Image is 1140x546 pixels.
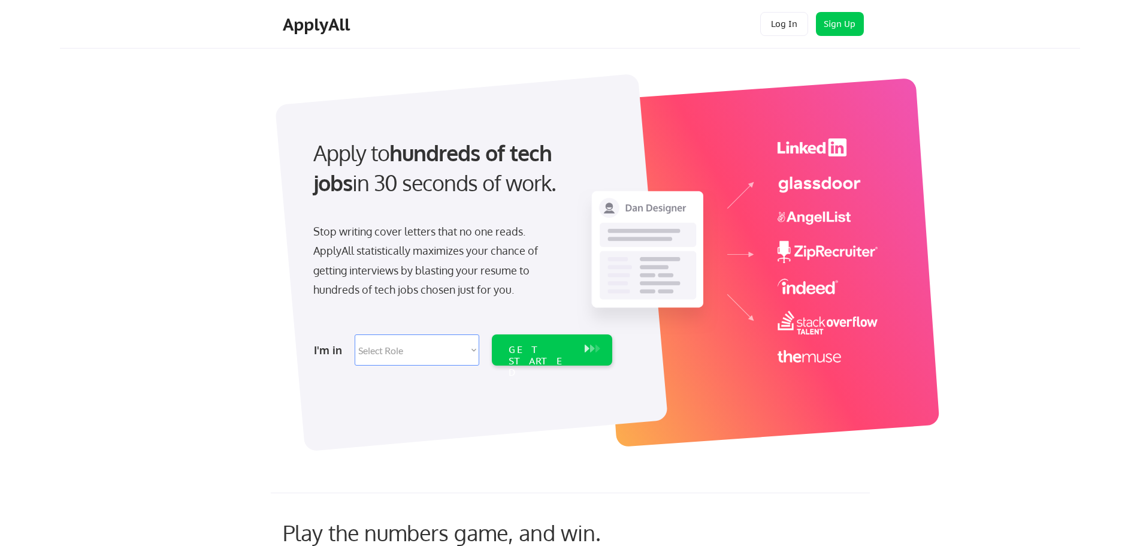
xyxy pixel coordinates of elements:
[313,138,607,198] div: Apply to in 30 seconds of work.
[509,344,573,379] div: GET STARTED
[313,139,557,196] strong: hundreds of tech jobs
[313,222,560,300] div: Stop writing cover letters that no one reads. ApplyAll statistically maximizes your chance of get...
[314,340,347,360] div: I'm in
[283,14,353,35] div: ApplyAll
[816,12,864,36] button: Sign Up
[283,520,654,545] div: Play the numbers game, and win.
[760,12,808,36] button: Log In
